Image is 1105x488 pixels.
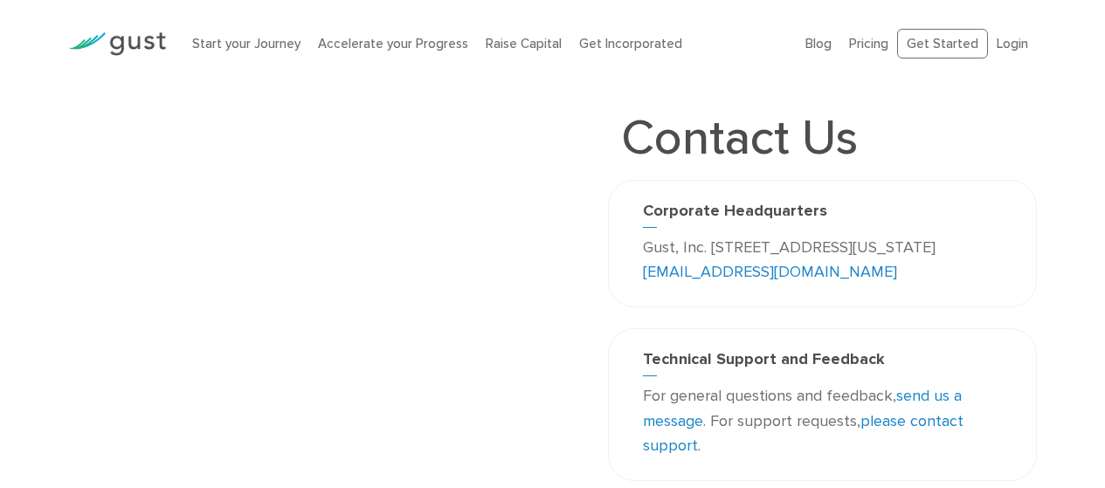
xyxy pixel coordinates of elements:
a: Pricing [849,36,888,52]
p: For general questions and feedback, . For support requests, . [643,384,1002,459]
p: Gust, Inc. [STREET_ADDRESS][US_STATE] [643,236,1002,286]
img: Gust Logo [68,32,166,56]
a: Start your Journey [192,36,300,52]
a: send us a message [643,387,962,430]
h3: Technical Support and Feedback [643,350,1002,376]
a: Accelerate your Progress [318,36,468,52]
a: Login [997,36,1028,52]
a: Get Started [897,29,988,59]
h1: Contact Us [608,113,871,162]
a: Blog [805,36,832,52]
h3: Corporate Headquarters [643,202,1002,228]
a: Get Incorporated [579,36,682,52]
a: Raise Capital [486,36,562,52]
a: [EMAIL_ADDRESS][DOMAIN_NAME] [643,263,897,281]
